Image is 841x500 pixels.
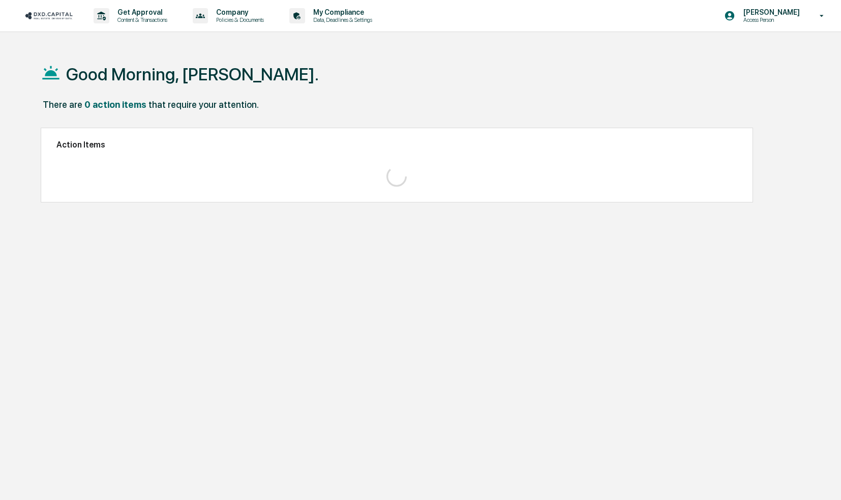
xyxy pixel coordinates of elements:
p: Content & Transactions [109,16,172,23]
div: that require your attention. [148,99,259,110]
div: 0 action items [84,99,146,110]
img: logo [24,11,73,20]
p: [PERSON_NAME] [735,8,805,16]
p: Get Approval [109,8,172,16]
p: Data, Deadlines & Settings [305,16,377,23]
p: Policies & Documents [208,16,269,23]
h1: Good Morning, [PERSON_NAME]. [66,64,319,84]
h2: Action Items [56,140,738,150]
p: Access Person [735,16,805,23]
p: Company [208,8,269,16]
div: There are [43,99,82,110]
p: My Compliance [305,8,377,16]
